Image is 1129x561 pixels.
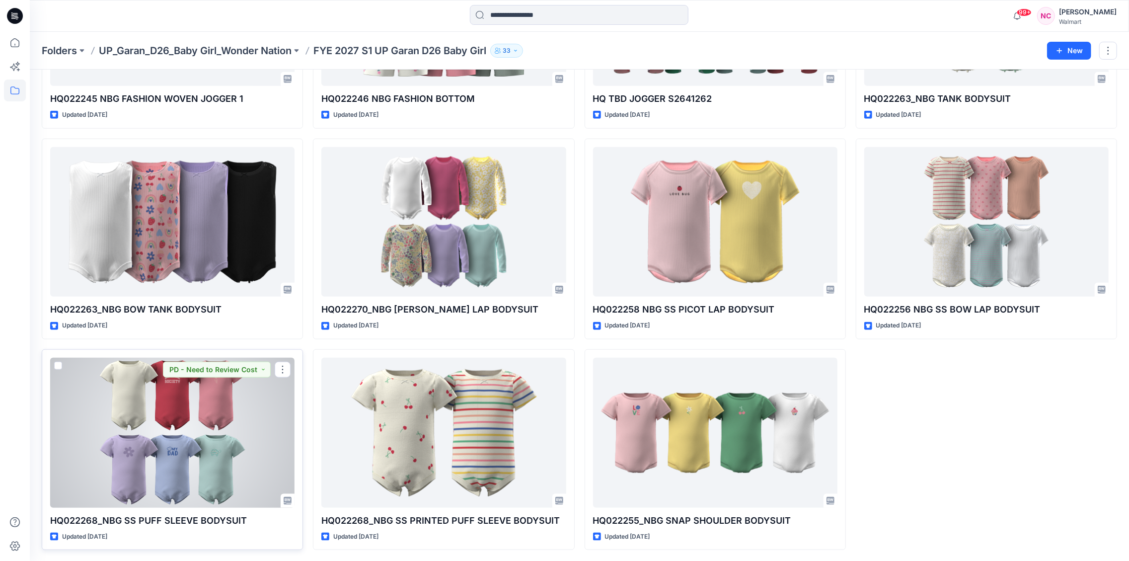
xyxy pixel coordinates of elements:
[62,532,107,542] p: Updated [DATE]
[1017,8,1032,16] span: 99+
[490,44,523,58] button: 33
[1059,6,1117,18] div: [PERSON_NAME]
[62,110,107,120] p: Updated [DATE]
[321,358,566,508] a: HQ022268_NBG SS PRINTED PUFF SLEEVE BODYSUIT
[333,532,378,542] p: Updated [DATE]
[321,92,566,106] p: HQ022246 NBG FASHION BOTTOM
[593,147,837,297] a: HQ022258 NBG SS PICOT LAP BODYSUIT
[42,44,77,58] a: Folders
[313,44,486,58] p: FYE 2027 S1 UP Garan D26 Baby Girl
[50,147,295,297] a: HQ022263_NBG BOW TANK BODYSUIT
[62,321,107,331] p: Updated [DATE]
[605,532,650,542] p: Updated [DATE]
[50,514,295,528] p: HQ022268_NBG SS PUFF SLEEVE BODYSUIT
[864,303,1109,317] p: HQ022256 NBG SS BOW LAP BODYSUIT
[1059,18,1117,25] div: Walmart
[321,303,566,317] p: HQ022270_NBG [PERSON_NAME] LAP BODYSUIT
[333,321,378,331] p: Updated [DATE]
[593,92,837,106] p: HQ TBD JOGGER S2641262
[593,514,837,528] p: HQ022255_NBG SNAP SHOULDER BODYSUIT
[1047,42,1091,60] button: New
[593,358,837,508] a: HQ022255_NBG SNAP SHOULDER BODYSUIT
[503,45,511,56] p: 33
[864,92,1109,106] p: HQ022263_NBG TANK BODYSUIT
[321,514,566,528] p: HQ022268_NBG SS PRINTED PUFF SLEEVE BODYSUIT
[99,44,292,58] a: UP_Garan_D26_Baby Girl_Wonder Nation
[864,147,1109,297] a: HQ022256 NBG SS BOW LAP BODYSUIT
[605,321,650,331] p: Updated [DATE]
[1037,7,1055,25] div: NC
[50,303,295,317] p: HQ022263_NBG BOW TANK BODYSUIT
[876,110,921,120] p: Updated [DATE]
[876,321,921,331] p: Updated [DATE]
[50,358,295,508] a: HQ022268_NBG SS PUFF SLEEVE BODYSUIT
[333,110,378,120] p: Updated [DATE]
[321,147,566,297] a: HQ022270_NBG LS PICOT LAP BODYSUIT
[50,92,295,106] p: HQ022245 NBG FASHION WOVEN JOGGER 1
[593,303,837,317] p: HQ022258 NBG SS PICOT LAP BODYSUIT
[605,110,650,120] p: Updated [DATE]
